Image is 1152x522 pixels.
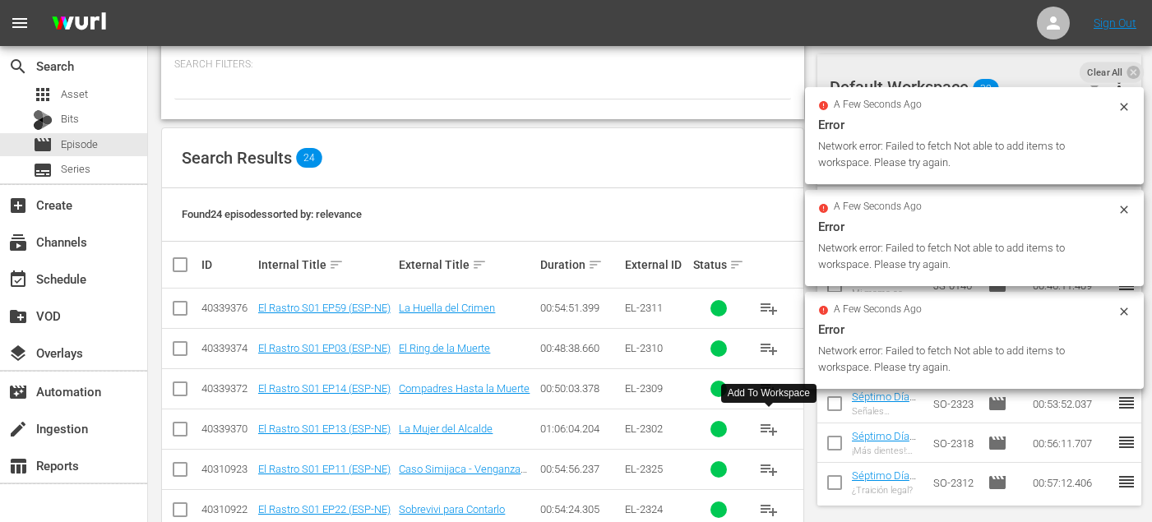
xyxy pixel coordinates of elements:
a: El Rastro S01 EP11 (ESP-NE) [258,463,391,475]
div: Network error: Failed to fetch Not able to add items to workspace. Please try again. [818,343,1113,376]
span: Series [33,160,53,180]
span: EL-2324 [625,503,663,515]
a: Séptimo Día S01 EP695 (ESP-NE) [852,430,916,467]
a: Compadres Hasta la Muerte [399,382,530,395]
span: reorder [1117,472,1136,492]
span: playlist_add [759,339,779,358]
div: Network error: Failed to fetch Not able to add items to workspace. Please try again. [818,240,1113,273]
span: reorder [1117,393,1136,413]
div: 40339374 [201,342,253,354]
p: Search Filters: [174,58,791,72]
div: 00:54:24.305 [540,503,620,515]
span: Search [8,57,28,76]
td: 00:57:12.406 [1026,463,1117,502]
span: sort [472,257,487,272]
span: a few seconds ago [834,201,922,214]
div: 00:48:38.660 [540,342,620,354]
div: ID [201,258,253,271]
div: 40339372 [201,382,253,395]
span: playlist_add [759,460,779,479]
span: reorder [1117,432,1136,452]
div: Network error: Failed to fetch Not able to add items to workspace. Please try again. [818,138,1113,171]
span: Bits [61,111,79,127]
span: menu [10,13,30,33]
div: Add To Workspace [728,386,810,400]
div: 01:06:04.204 [540,423,620,435]
span: Asset [33,85,53,104]
span: sort [729,257,744,272]
button: playlist_add [749,450,789,489]
span: a few seconds ago [834,99,922,112]
span: EL-2310 [625,342,663,354]
span: EL-2302 [625,423,663,435]
span: Automation [8,382,28,402]
div: External Title [399,255,535,275]
span: Create [8,196,28,215]
div: 00:54:56.237 [540,463,620,475]
span: VOD [8,307,28,326]
td: 00:53:52.037 [1026,384,1117,423]
div: Error [818,320,1131,340]
div: Error [818,217,1131,237]
span: Episode [988,433,1007,453]
td: SO-2323 [927,384,980,423]
span: Episode [988,394,1007,413]
span: Episode [988,473,1007,492]
a: El Rastro S01 EP22 (ESP-NE) [258,503,391,515]
span: Reports [8,456,28,476]
div: 00:50:03.378 [540,382,620,395]
span: 24 [296,148,322,168]
button: playlist_add [749,329,789,368]
div: 40339376 [201,302,253,314]
span: EL-2309 [625,382,663,395]
div: ¡Más dientes!: por la legítima defensa [852,446,920,456]
a: El Rastro S01 EP14 (ESP-NE) [258,382,391,395]
span: playlist_add [759,419,779,439]
span: Found 24 episodes sorted by: relevance [182,208,362,220]
div: Status [693,255,745,275]
div: Bits [33,110,53,130]
a: Caso Simijaca - Venganza mortal [399,463,527,487]
div: 40310923 [201,463,253,475]
a: Séptimo Día S01 EP686 (ESP-NE) [852,469,916,506]
span: a few seconds ago [834,303,922,316]
img: ans4CAIJ8jUAAAAAAAAAAAAAAAAAAAAAAAAgQb4GAAAAAAAAAAAAAAAAAAAAAAAAJMjXAAAAAAAAAAAAAAAAAAAAAAAAgAT5G... [39,4,118,43]
div: Internal Title [258,255,395,275]
div: 40339370 [201,423,253,435]
span: EL-2311 [625,302,663,314]
a: El Rastro S01 EP13 (ESP-NE) [258,423,391,435]
span: Ingestion [8,419,28,439]
span: playlist_add [759,298,779,318]
div: 00:54:51.399 [540,302,620,314]
div: External ID [625,258,687,271]
button: playlist_add [749,409,789,449]
button: playlist_add [749,369,789,409]
span: Episode [61,136,98,153]
a: Sobrevivi para Contarlo [399,503,505,515]
a: El Rastro S01 EP59 (ESP-NE) [258,302,391,314]
span: Channels [8,233,28,252]
div: ¿Traición legal? [852,485,920,496]
span: sort [588,257,603,272]
a: El Ring de la Muerte [399,342,490,354]
span: Clear All [1080,62,1131,83]
span: Series [61,161,90,178]
span: playlist_add [759,500,779,520]
a: El Rastro S01 EP03 (ESP-NE) [258,342,391,354]
td: 00:56:11.707 [1026,423,1117,463]
div: Error [818,115,1131,135]
span: Overlays [8,344,28,363]
span: EL-2325 [625,463,663,475]
div: Señales Silenciosas [852,406,920,417]
span: sort [329,257,344,272]
a: La Mujer del Alcalde [399,423,493,435]
a: La Huella del Crimen [399,302,495,314]
span: Search Results [182,148,292,168]
span: Schedule [8,270,28,289]
button: playlist_add [749,289,789,328]
span: Asset [61,86,88,103]
div: 40310922 [201,503,253,515]
div: Duration [540,255,620,275]
td: SO-2318 [927,423,980,463]
span: Episode [33,135,53,155]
